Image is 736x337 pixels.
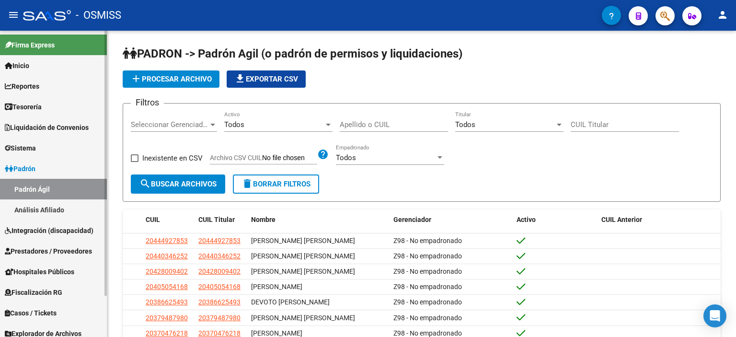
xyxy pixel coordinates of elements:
span: Z98 - No empadronado [393,237,462,244]
span: 20428009402 [146,267,188,275]
span: Tesorería [5,102,42,112]
span: 20440346252 [198,252,241,260]
span: - OSMISS [76,5,121,26]
span: 20379487980 [198,314,241,322]
span: Inicio [5,60,29,71]
datatable-header-cell: Nombre [247,209,390,230]
h3: Filtros [131,96,164,109]
span: Procesar archivo [130,75,212,83]
span: PADRON -> Padrón Agil (o padrón de permisos y liquidaciones) [123,47,462,60]
span: CUIL Anterior [601,216,642,223]
span: [PERSON_NAME] [PERSON_NAME] [251,314,355,322]
span: Hospitales Públicos [5,267,74,277]
datatable-header-cell: Activo [513,209,598,230]
span: Z98 - No empadronado [393,267,462,275]
span: Prestadores / Proveedores [5,246,92,256]
mat-icon: person [717,9,728,21]
span: Sistema [5,143,36,153]
span: Padrón [5,163,35,174]
span: 20444927853 [146,237,188,244]
span: Seleccionar Gerenciador [131,120,208,129]
span: Z98 - No empadronado [393,283,462,291]
span: DEVOTO [PERSON_NAME] [251,298,330,306]
mat-icon: delete [241,178,253,189]
span: Fiscalización RG [5,287,62,298]
span: Z98 - No empadronado [393,329,462,337]
span: Inexistente en CSV [142,152,203,164]
button: Borrar Filtros [233,174,319,194]
mat-icon: search [139,178,151,189]
span: CUIL Titular [198,216,235,223]
span: Activo [517,216,536,223]
mat-icon: add [130,73,142,84]
span: Liquidación de Convenios [5,122,89,133]
mat-icon: file_download [234,73,246,84]
span: [PERSON_NAME] [PERSON_NAME] [251,267,355,275]
span: Todos [336,153,356,162]
span: 20405054168 [146,283,188,291]
span: Reportes [5,81,39,92]
span: Z98 - No empadronado [393,298,462,306]
datatable-header-cell: CUIL Anterior [598,209,721,230]
div: Open Intercom Messenger [703,304,726,327]
span: [PERSON_NAME] [PERSON_NAME] [251,237,355,244]
span: 20370476218 [146,329,188,337]
datatable-header-cell: CUIL [142,209,195,230]
span: Integración (discapacidad) [5,225,93,236]
span: 20405054168 [198,283,241,291]
span: 20386625493 [146,298,188,306]
mat-icon: help [317,149,329,160]
button: Exportar CSV [227,70,306,88]
span: Borrar Filtros [241,180,310,188]
span: 20428009402 [198,267,241,275]
span: Buscar Archivos [139,180,217,188]
input: Archivo CSV CUIL [262,154,317,163]
span: 20440346252 [146,252,188,260]
span: Z98 - No empadronado [393,252,462,260]
span: CUIL [146,216,160,223]
span: Todos [224,120,244,129]
datatable-header-cell: CUIL Titular [195,209,247,230]
span: [PERSON_NAME] [251,283,302,291]
span: 20379487980 [146,314,188,322]
span: [PERSON_NAME] [PERSON_NAME] [251,252,355,260]
mat-icon: menu [8,9,19,21]
button: Procesar archivo [123,70,219,88]
datatable-header-cell: Gerenciador [390,209,513,230]
span: Todos [455,120,475,129]
span: 20370476218 [198,329,241,337]
span: Firma Express [5,40,55,50]
span: 20444927853 [198,237,241,244]
span: Exportar CSV [234,75,298,83]
span: Casos / Tickets [5,308,57,318]
span: Gerenciador [393,216,431,223]
span: 20386625493 [198,298,241,306]
span: [PERSON_NAME] [251,329,302,337]
span: Archivo CSV CUIL [210,154,262,162]
span: Nombre [251,216,276,223]
span: Z98 - No empadronado [393,314,462,322]
button: Buscar Archivos [131,174,225,194]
